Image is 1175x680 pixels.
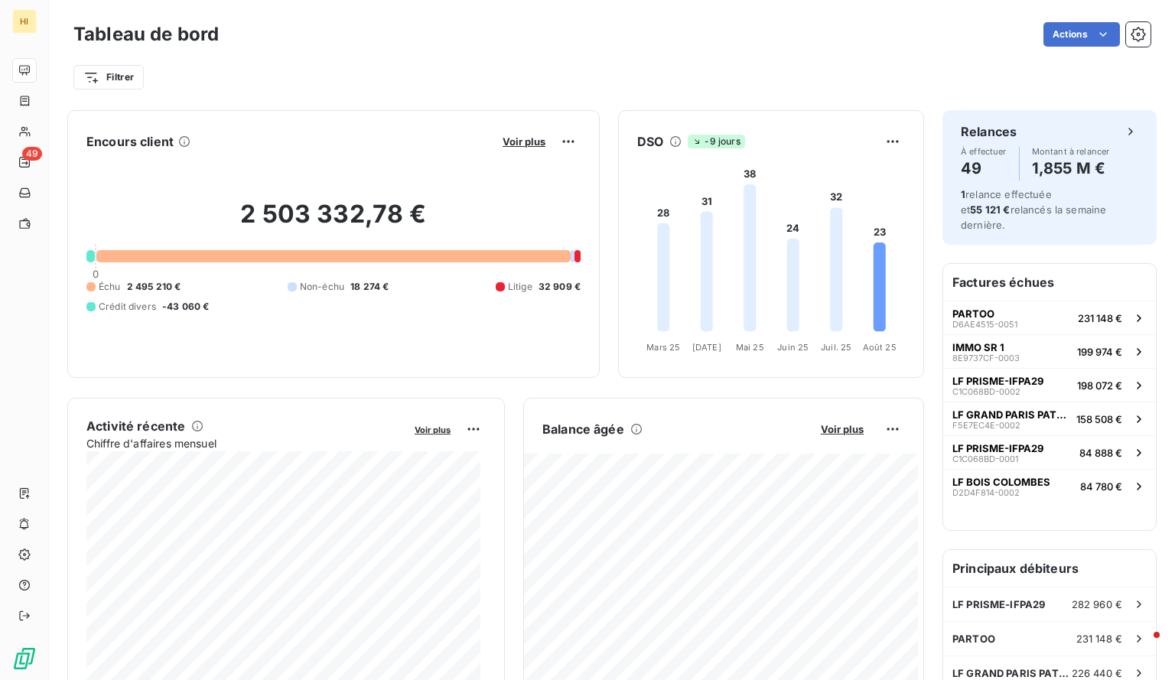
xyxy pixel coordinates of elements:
span: LF PRISME-IFPA29 [952,598,1045,610]
h6: DSO [637,132,663,151]
tspan: [DATE] [692,342,721,353]
span: -43 060 € [162,300,209,314]
h6: Factures échues [943,264,1156,301]
span: C1C068BD-0001 [952,454,1018,464]
span: LF PRISME-IFPA29 [952,375,1043,387]
span: 158 508 € [1076,413,1122,425]
span: LF BOIS COLOMBES [952,476,1050,488]
h6: Balance âgée [542,420,624,438]
button: Voir plus [816,422,868,436]
span: 84 888 € [1079,447,1122,459]
span: Chiffre d'affaires mensuel [86,435,404,451]
span: 8E9737CF-0003 [952,353,1020,363]
h4: 49 [961,156,1007,181]
span: Litige [508,280,532,294]
button: PARTOOD6AE4515-0051231 148 € [943,301,1156,334]
span: Crédit divers [99,300,156,314]
span: D6AE4515-0051 [952,320,1017,329]
span: À effectuer [961,147,1007,156]
span: 2 495 210 € [127,280,181,294]
span: LF GRAND PARIS PATRIMOINE - IFPA28 [952,667,1072,679]
span: relance effectuée et relancés la semaine dernière. [961,188,1106,231]
button: LF GRAND PARIS PATRIMOINE - IFPA28F5E7EC4E-0002158 508 € [943,402,1156,435]
span: 226 440 € [1072,667,1122,679]
span: LF GRAND PARIS PATRIMOINE - IFPA28 [952,408,1070,421]
span: 1 [961,188,965,200]
span: 49 [22,147,42,161]
img: Logo LeanPay [12,646,37,671]
h6: Relances [961,122,1017,141]
h2: 2 503 332,78 € [86,199,581,245]
h6: Principaux débiteurs [943,550,1156,587]
h6: Encours client [86,132,174,151]
span: Échu [99,280,121,294]
iframe: Intercom live chat [1123,628,1160,665]
span: -9 jours [688,135,744,148]
span: 199 974 € [1077,346,1122,358]
div: HI [12,9,37,34]
span: 84 780 € [1080,480,1122,493]
button: Voir plus [410,422,455,436]
span: F5E7EC4E-0002 [952,421,1020,430]
span: LF PRISME-IFPA29 [952,442,1043,454]
span: Voir plus [503,135,545,148]
span: 198 072 € [1077,379,1122,392]
span: 282 960 € [1072,598,1122,610]
span: Voir plus [415,425,451,435]
span: Voir plus [821,423,864,435]
span: IMMO SR 1 [952,341,1004,353]
button: IMMO SR 18E9737CF-0003199 974 € [943,334,1156,368]
span: C1C068BD-0002 [952,387,1020,396]
tspan: Mars 25 [646,342,680,353]
button: Voir plus [498,135,550,148]
span: 32 909 € [539,280,581,294]
span: 55 121 € [970,203,1010,216]
a: 49 [12,150,36,174]
span: Non-échu [300,280,344,294]
button: LF BOIS COLOMBESD2D4F814-000284 780 € [943,469,1156,503]
button: Filtrer [73,65,144,89]
span: PARTOO [952,633,995,645]
button: LF PRISME-IFPA29C1C068BD-0002198 072 € [943,368,1156,402]
span: D2D4F814-0002 [952,488,1020,497]
h6: Activité récente [86,417,185,435]
h4: 1,855 M € [1032,156,1110,181]
tspan: Juil. 25 [821,342,851,353]
span: 18 274 € [350,280,389,294]
tspan: Mai 25 [736,342,764,353]
button: LF PRISME-IFPA29C1C068BD-000184 888 € [943,435,1156,469]
tspan: Juin 25 [777,342,809,353]
span: PARTOO [952,307,994,320]
span: 0 [93,268,99,280]
tspan: Août 25 [863,342,897,353]
button: Actions [1043,22,1120,47]
span: 231 148 € [1078,312,1122,324]
span: 231 148 € [1076,633,1122,645]
span: Montant à relancer [1032,147,1110,156]
h3: Tableau de bord [73,21,219,48]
